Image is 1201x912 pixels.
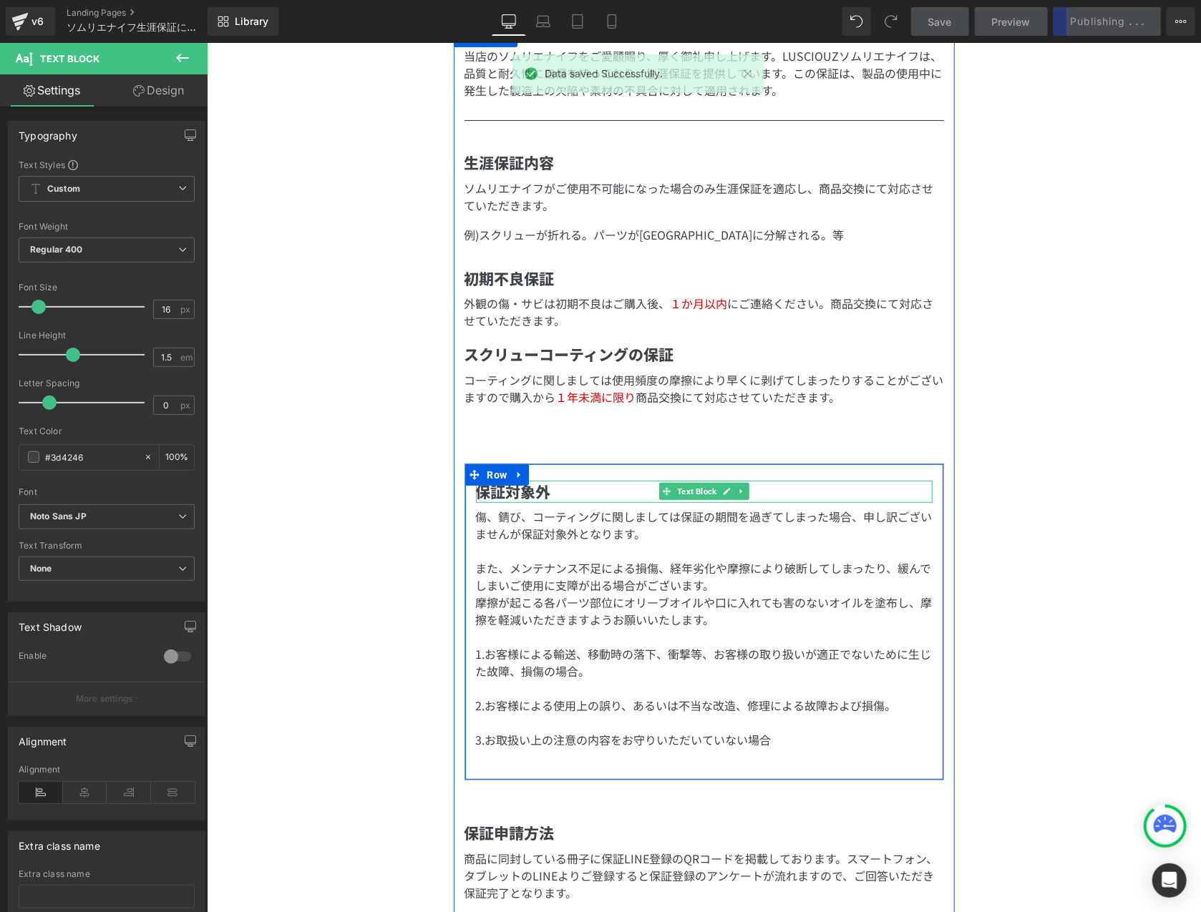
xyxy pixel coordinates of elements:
a: Preview [975,7,1048,36]
a: Tablet [560,7,595,36]
button: More settings [9,682,205,715]
span: 商品に同封している冊子に保証LINE登録のQRコードを掲載しております。スマートフォン、タブレットのLINEよりご登録すると保証登録のアンケートが流れますので、ご回答いただき保証完了となります。 [258,807,731,858]
p: More settings [76,692,133,705]
input: Color [45,449,137,465]
div: Font Size [19,283,195,293]
div: Line Height [19,330,195,340]
span: 例)スクリューが折れる。パーツが[GEOGRAPHIC_DATA]に分解される。等 [258,183,638,200]
button: Undo [842,7,871,36]
div: Font Weight [19,222,195,232]
span: Save [928,14,952,29]
a: New Library [208,7,278,36]
span: px [180,305,193,314]
span: Row [277,421,304,443]
a: Desktop [492,7,526,36]
p: 1.お客様による輸送、移動時の落下、衝撃等、お客様の取り扱いが適正でないために生じた故障、損傷の場合。 [269,602,726,637]
div: Alignment [19,727,67,747]
span: スクリューコーティングの保証 [258,300,467,322]
span: px [180,401,193,410]
span: １か月以内 [464,252,521,269]
span: Text Block [467,440,512,457]
span: 保証申請方法 [258,779,348,800]
p: 3.お取扱い上の注意の内容をお守りいただいていない場合 [269,688,726,705]
a: Design [107,74,210,107]
a: Mobile [595,7,629,36]
span: em [180,353,193,362]
div: Enable [19,650,150,665]
span: LUSCIOUZソムリエナイフは、品質と耐久性に自信を持っており、生涯保証を提供しています。この保証は、製品の使用中に発生した製造上の欠陥や素材の不具合に対して適用されます。 [258,4,736,56]
div: Font [19,487,195,497]
i: Noto Sans JP [30,511,87,523]
p: 外観の傷・サビは初期不良はご購入後、 にご連絡ください。商品交換にて対応させていただきます。 [258,252,737,286]
span: １年未満に限り [349,345,429,363]
div: Extra class name [19,869,195,879]
p: ソムリエナイフがご使用不可能になった場合のみ生涯保証を適応し、商品交換にて対応させていただきます。 [258,137,737,171]
a: v6 [6,7,55,36]
a: Landing Pages [67,7,231,19]
div: Text Shadow [19,613,82,633]
div: Letter Spacing [19,378,195,388]
b: Regular 400 [30,244,83,255]
div: Open Intercom Messenger [1152,863,1187,898]
p: 摩擦が起こる各パーツ部位にオリーブオイルや口に入れても害のないオイルを塗布し、摩擦を軽減いただきますようお願いいたします。 [269,551,726,585]
p: 当店のソムリエナイフをご愛顧賜り、厚く御礼申し上げます。 [258,4,737,56]
p: 2.お客様による使用上の誤り、あるいは不当な改造、修理による故障および損傷。 [269,654,726,671]
p: 生涯保証内容 [258,109,737,132]
span: ソムリエナイフ生涯保証につきまして [67,21,204,33]
span: Preview [992,14,1031,29]
span: Data saved Successfully. [545,66,663,82]
span: 初期不良保証 [258,225,348,246]
div: Text Transform [19,541,195,551]
b: None [30,563,52,574]
div: Extra class name [19,832,100,852]
div: Text Color [19,426,195,436]
p: コーティングに関しましては使用頻度の摩擦により早くに剥げてしまったりすることがございますので購入から 商品交換にて対応させていただきます。 [258,328,737,363]
span: Library [235,15,268,28]
div: Alignment [19,765,195,775]
div: v6 [29,12,47,31]
a: Expand / Collapse [303,421,322,443]
span: Text Block [40,53,99,64]
button: More [1167,7,1195,36]
b: Custom [47,183,80,195]
div: Text Styles [19,159,195,170]
div: % [160,445,194,470]
p: また、メンテナンス不足による損傷、経年劣化や摩擦により破断してしまったり、緩んでしまいご使用に支障が出る場合がございます。 [269,516,726,551]
a: Expand / Collapse [527,440,543,457]
div: Typography [19,122,77,142]
a: Laptop [526,7,560,36]
button: Redo [877,7,905,36]
p: 傷、錆び、コーティングに関しましては保証の期間を過ぎてしまった場合、申し訳ございませんが保証対象外となります。 [269,465,726,499]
